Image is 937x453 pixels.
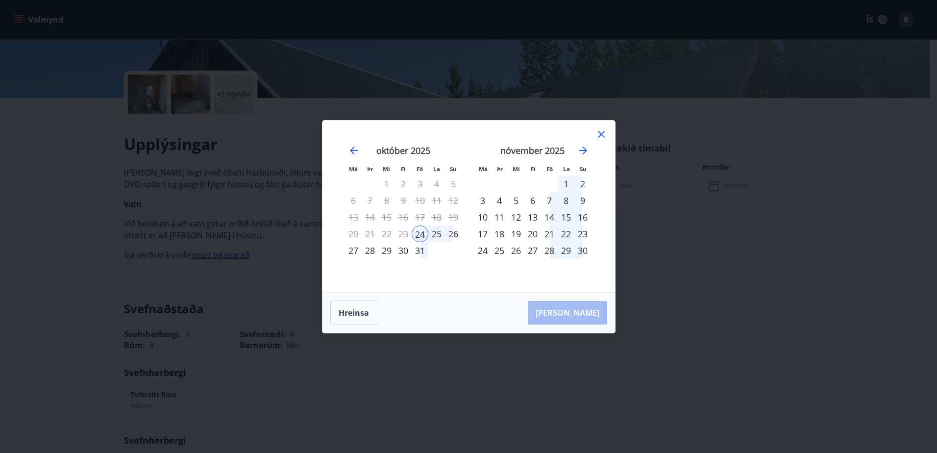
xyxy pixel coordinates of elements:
[474,242,491,259] div: 24
[558,226,574,242] div: 22
[378,209,395,226] td: Not available. miðvikudagur, 15. október 2025
[541,242,558,259] div: 28
[491,242,508,259] td: Choose þriðjudagur, 25. nóvember 2025 as your check-out date. It’s available.
[491,209,508,226] div: 11
[574,209,591,226] div: 16
[395,242,412,259] td: Choose fimmtudagur, 30. október 2025 as your check-out date. It’s available.
[362,192,378,209] td: Not available. þriðjudagur, 7. október 2025
[524,242,541,259] td: Choose fimmtudagur, 27. nóvember 2025 as your check-out date. It’s available.
[412,226,428,242] td: Selected as start date. föstudagur, 24. október 2025
[378,176,395,192] td: Not available. miðvikudagur, 1. október 2025
[508,226,524,242] div: 19
[345,242,362,259] td: Choose mánudagur, 27. október 2025 as your check-out date. It’s available.
[395,192,412,209] td: Not available. fimmtudagur, 9. október 2025
[412,176,428,192] td: Not available. föstudagur, 3. október 2025
[524,226,541,242] div: 20
[378,226,395,242] td: Not available. miðvikudagur, 22. október 2025
[474,209,491,226] div: 10
[558,176,574,192] div: 1
[412,192,428,209] td: Not available. föstudagur, 10. október 2025
[558,209,574,226] td: Choose laugardagur, 15. nóvember 2025 as your check-out date. It’s available.
[541,209,558,226] div: 14
[395,226,412,242] td: Not available. fimmtudagur, 23. október 2025
[558,242,574,259] div: 29
[445,226,462,242] div: 26
[546,165,553,173] small: Fö
[479,165,488,173] small: Má
[574,192,591,209] td: Choose sunnudagur, 9. nóvember 2025 as your check-out date. It’s available.
[558,209,574,226] div: 15
[541,192,558,209] td: Choose föstudagur, 7. nóvember 2025 as your check-out date. It’s available.
[345,242,362,259] div: 27
[474,192,491,209] td: Choose mánudagur, 3. nóvember 2025 as your check-out date. It’s available.
[541,242,558,259] td: Choose föstudagur, 28. nóvember 2025 as your check-out date. It’s available.
[330,301,377,325] button: Hreinsa
[574,226,591,242] div: 23
[491,192,508,209] td: Choose þriðjudagur, 4. nóvember 2025 as your check-out date. It’s available.
[445,226,462,242] td: Choose sunnudagur, 26. október 2025 as your check-out date. It’s available.
[412,242,428,259] td: Choose föstudagur, 31. október 2025 as your check-out date. It’s available.
[428,192,445,209] td: Not available. laugardagur, 11. október 2025
[508,242,524,259] div: 26
[428,176,445,192] td: Not available. laugardagur, 4. október 2025
[558,226,574,242] td: Choose laugardagur, 22. nóvember 2025 as your check-out date. It’s available.
[401,165,406,173] small: Fi
[445,192,462,209] td: Not available. sunnudagur, 12. október 2025
[524,209,541,226] div: 13
[558,192,574,209] div: 8
[450,165,457,173] small: Su
[395,176,412,192] td: Not available. fimmtudagur, 2. október 2025
[367,165,373,173] small: Þr
[474,226,491,242] div: 17
[574,226,591,242] td: Choose sunnudagur, 23. nóvember 2025 as your check-out date. It’s available.
[433,165,440,173] small: La
[383,165,390,173] small: Mi
[508,209,524,226] td: Choose miðvikudagur, 12. nóvember 2025 as your check-out date. It’s available.
[362,242,378,259] div: 28
[348,145,360,156] div: Move backward to switch to the previous month.
[491,209,508,226] td: Choose þriðjudagur, 11. nóvember 2025 as your check-out date. It’s available.
[500,145,565,156] strong: nóvember 2025
[574,176,591,192] div: 2
[445,176,462,192] td: Not available. sunnudagur, 5. október 2025
[417,165,423,173] small: Fö
[524,242,541,259] div: 27
[497,165,503,173] small: Þr
[412,209,428,226] div: Aðeins útritun í boði
[345,209,362,226] td: Not available. mánudagur, 13. október 2025
[541,192,558,209] div: 7
[541,209,558,226] td: Choose föstudagur, 14. nóvember 2025 as your check-out date. It’s available.
[574,176,591,192] td: Choose sunnudagur, 2. nóvember 2025 as your check-out date. It’s available.
[362,242,378,259] td: Choose þriðjudagur, 28. október 2025 as your check-out date. It’s available.
[378,192,395,209] td: Not available. miðvikudagur, 8. október 2025
[474,192,491,209] div: 3
[474,226,491,242] td: Choose mánudagur, 17. nóvember 2025 as your check-out date. It’s available.
[574,192,591,209] div: 9
[428,209,445,226] td: Not available. laugardagur, 18. október 2025
[378,242,395,259] div: 29
[524,192,541,209] div: 6
[474,209,491,226] td: Choose mánudagur, 10. nóvember 2025 as your check-out date. It’s available.
[508,209,524,226] div: 12
[558,242,574,259] td: Choose laugardagur, 29. nóvember 2025 as your check-out date. It’s available.
[491,226,508,242] div: 18
[445,209,462,226] td: Not available. sunnudagur, 19. október 2025
[531,165,536,173] small: Fi
[491,242,508,259] div: 25
[563,165,570,173] small: La
[577,145,589,156] div: Move forward to switch to the next month.
[574,242,591,259] div: 30
[362,209,378,226] td: Not available. þriðjudagur, 14. október 2025
[395,242,412,259] div: 30
[345,226,362,242] td: Not available. mánudagur, 20. október 2025
[508,192,524,209] div: 5
[508,226,524,242] td: Choose miðvikudagur, 19. nóvember 2025 as your check-out date. It’s available.
[349,165,358,173] small: Má
[524,226,541,242] td: Choose fimmtudagur, 20. nóvember 2025 as your check-out date. It’s available.
[412,242,428,259] div: 31
[334,132,603,280] div: Calendar
[558,192,574,209] td: Choose laugardagur, 8. nóvember 2025 as your check-out date. It’s available.
[524,209,541,226] td: Choose fimmtudagur, 13. nóvember 2025 as your check-out date. It’s available.
[508,242,524,259] td: Choose miðvikudagur, 26. nóvember 2025 as your check-out date. It’s available.
[474,242,491,259] td: Choose mánudagur, 24. nóvember 2025 as your check-out date. It’s available.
